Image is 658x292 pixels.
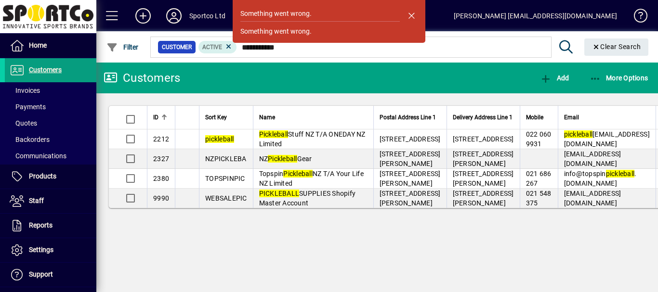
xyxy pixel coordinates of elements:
[380,190,441,207] span: [STREET_ADDRESS][PERSON_NAME]
[10,87,40,94] span: Invoices
[153,135,169,143] span: 2212
[5,238,96,262] a: Settings
[29,246,53,254] span: Settings
[10,136,50,143] span: Backorders
[29,197,44,204] span: Staff
[259,112,275,123] span: Name
[153,112,158,123] span: ID
[205,175,245,182] span: TOPSPINPIC
[454,8,617,24] div: [PERSON_NAME] [EMAIL_ADDRESS][DOMAIN_NAME]
[627,2,646,33] a: Knowledge Base
[259,130,289,138] em: Pickleball
[198,41,237,53] mat-chip: Activation Status: Active
[205,194,247,202] span: WEBSALEPIC
[29,270,53,278] span: Support
[10,119,37,127] span: Quotes
[5,34,96,58] a: Home
[104,70,180,86] div: Customers
[538,69,571,87] button: Add
[128,7,158,25] button: Add
[106,43,139,51] span: Filter
[526,170,552,187] span: 021 686 267
[526,112,552,123] div: Mobile
[453,170,514,187] span: [STREET_ADDRESS][PERSON_NAME]
[189,8,225,24] div: Sportco Ltd
[259,112,368,123] div: Name
[526,190,552,207] span: 021 548 375
[268,155,297,163] em: Pickleball
[380,135,441,143] span: [STREET_ADDRESS]
[564,150,621,167] span: [EMAIL_ADDRESS][DOMAIN_NAME]
[380,150,441,167] span: [STREET_ADDRESS][PERSON_NAME]
[153,155,169,163] span: 2327
[104,38,141,56] button: Filter
[453,112,513,123] span: Delivery Address Line 1
[29,66,62,74] span: Customers
[5,131,96,148] a: Backorders
[584,38,649,56] button: Clear
[564,170,637,187] span: info@topspin .[DOMAIN_NAME]
[202,44,222,51] span: Active
[10,152,66,160] span: Communications
[526,112,543,123] span: Mobile
[29,221,53,229] span: Reports
[259,190,300,197] em: PICKLEBALL
[564,112,579,123] span: Email
[162,42,192,52] span: Customer
[29,41,47,49] span: Home
[380,170,441,187] span: [STREET_ADDRESS][PERSON_NAME]
[587,69,651,87] button: More Options
[5,148,96,164] a: Communications
[153,175,169,182] span: 2380
[5,115,96,131] a: Quotes
[564,130,593,138] em: pickleball
[453,150,514,167] span: [STREET_ADDRESS][PERSON_NAME]
[205,112,227,123] span: Sort Key
[453,190,514,207] span: [STREET_ADDRESS][PERSON_NAME]
[283,170,313,178] em: Pickleball
[564,190,621,207] span: [EMAIL_ADDRESS][DOMAIN_NAME]
[153,112,169,123] div: ID
[205,135,234,143] em: pickleball
[5,165,96,189] a: Products
[5,189,96,213] a: Staff
[453,135,514,143] span: [STREET_ADDRESS]
[205,155,247,163] span: NZPICKLEBA
[5,99,96,115] a: Payments
[259,170,364,187] span: Topspin NZ T/A Your Life NZ Limited
[10,103,46,111] span: Payments
[259,130,366,148] span: Stuff NZ T/A ONEDAY NZ Limited
[564,130,650,148] span: [EMAIL_ADDRESS][DOMAIN_NAME]
[259,155,312,163] span: NZ Gear
[380,112,436,123] span: Postal Address Line 1
[5,82,96,99] a: Invoices
[5,214,96,238] a: Reports
[29,172,56,180] span: Products
[606,170,635,178] em: pickleball
[590,74,648,82] span: More Options
[526,130,552,148] span: 022 060 9931
[540,74,569,82] span: Add
[153,194,169,202] span: 9990
[592,43,641,51] span: Clear Search
[158,7,189,25] button: Profile
[564,112,650,123] div: Email
[5,263,96,287] a: Support
[259,190,356,207] span: SUPPLIES Shopify Master Account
